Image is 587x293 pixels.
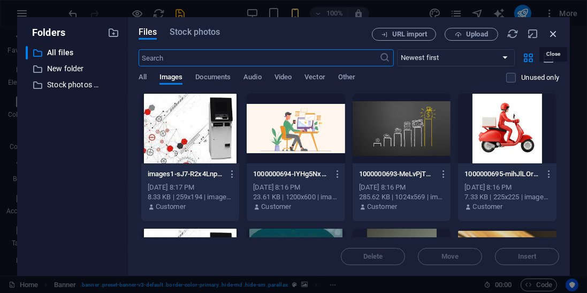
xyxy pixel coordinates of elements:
[47,79,100,91] p: Stock photos & videos
[139,71,147,86] span: All
[47,47,100,59] p: All files
[521,73,559,82] p: Displays only files that are not in use on the website. Files added during this session can still...
[159,71,183,86] span: Images
[527,28,539,40] i: Minimize
[170,26,220,39] span: Stock photos
[243,71,261,86] span: Audio
[156,202,186,212] p: Customer
[26,78,100,92] div: Stock photos & videos
[359,192,445,202] div: 285.62 KB | 1024x569 | image/png
[26,78,119,92] div: Stock photos & videos
[445,28,498,41] button: Upload
[359,183,445,192] div: [DATE] 8:16 PM
[367,202,397,212] p: Customer
[338,71,355,86] span: Other
[148,192,233,202] div: 8.33 KB | 259x194 | image/jpeg
[26,46,28,59] div: ​
[26,62,119,76] div: New folder
[359,169,434,179] p: 1000000693-MeLvPjTVbuKvCT-Oih6XUA.png
[275,71,292,86] span: Video
[261,202,291,212] p: Customer
[466,31,488,37] span: Upload
[253,192,339,202] div: 23.61 KB | 1200x600 | image/png
[507,28,519,40] i: Reload
[304,71,325,86] span: Vector
[372,28,436,41] button: URL import
[464,183,550,192] div: [DATE] 8:16 PM
[195,71,231,86] span: Documents
[253,183,339,192] div: [DATE] 8:16 PM
[392,31,427,37] span: URL import
[47,63,100,75] p: New folder
[464,192,550,202] div: 7.33 KB | 225x225 | image/jpeg
[139,49,380,66] input: Search
[108,27,119,39] i: Create new folder
[148,183,233,192] div: [DATE] 8:17 PM
[464,169,540,179] p: 1000000695-mihJlLOrAhNISWbvuMKahw.jpg
[473,202,503,212] p: Customer
[139,26,157,39] span: Files
[26,26,65,40] p: Folders
[148,169,223,179] p: images1-sJ7-R2x4LnpyxVgNEG9_Zg.jpeg
[253,169,329,179] p: 1000000694-IYHg5NxkfnqIwiu7r89jEQ.png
